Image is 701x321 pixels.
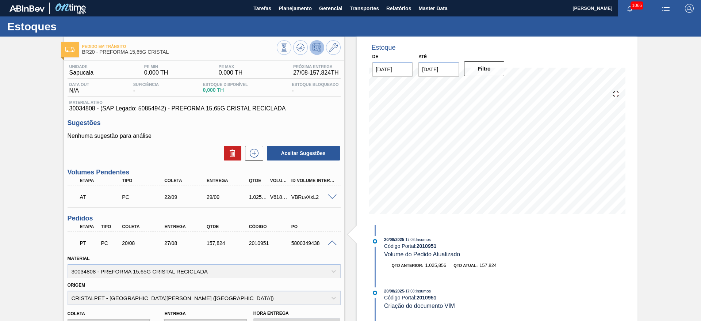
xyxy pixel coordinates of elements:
[9,5,45,12] img: TNhmsLtSVTkK8tSr43FrP2fwEKptu5GPRR3wAAAABJRU5ErkJggg==
[290,240,337,246] div: 5800349438
[241,146,263,160] div: Nova sugestão
[372,62,413,77] input: dd/mm/yyyy
[78,189,126,205] div: Aguardando Informações de Transporte
[268,178,290,183] div: Volume Portal
[253,308,341,319] label: Hora Entrega
[68,283,85,288] label: Origem
[263,145,341,161] div: Aceitar Sugestões
[326,40,341,55] button: Ir ao Master Data / Geral
[253,4,271,13] span: Tarefas
[133,82,159,87] span: Suficiência
[99,240,121,246] div: Pedido de Compra
[68,256,90,261] label: Material
[68,133,341,139] p: Nenhuma sugestão para análise
[69,69,94,76] span: Sapucaia
[68,215,341,222] h3: Pedidos
[417,295,437,301] strong: 2010951
[268,194,290,200] div: V618191
[418,4,447,13] span: Master Data
[68,311,85,316] label: Coleta
[162,224,210,229] div: Entrega
[464,61,505,76] button: Filtro
[479,263,497,268] span: 157,824
[247,224,295,229] div: Código
[384,243,558,249] div: Código Portal:
[120,194,168,200] div: Pedido de Compra
[290,224,337,229] div: PO
[384,237,404,242] span: 20/08/2025
[162,178,210,183] div: Coleta
[65,47,74,52] img: Ícone
[220,146,241,160] div: Excluir Sugestões
[392,263,424,268] span: Qtd anterior:
[372,44,396,52] div: Estoque
[120,224,168,229] div: Coleta
[293,40,308,55] button: Atualizar Gráfico
[78,224,100,229] div: Etapa
[131,82,161,94] div: -
[68,119,341,127] h3: Sugestões
[414,289,431,293] span: : Insumos
[310,40,324,55] button: Desprogramar Estoque
[144,64,168,69] span: PE MIN
[247,178,269,183] div: Qtde
[404,238,414,242] span: - 17:08
[418,62,459,77] input: dd/mm/yyyy
[69,64,94,69] span: Unidade
[69,105,339,112] span: 30034808 - (SAP Legado: 50854942) - PREFORMA 15,65G CRISTAL RECICLADA
[80,194,124,200] p: AT
[453,263,478,268] span: Qtd atual:
[82,49,277,55] span: BR20 - PREFORMA 15,65G CRISTAL
[68,82,91,94] div: N/A
[99,224,121,229] div: Tipo
[203,82,248,87] span: Estoque Disponível
[219,64,243,69] span: PE MAX
[69,82,89,87] span: Data out
[290,194,337,200] div: VBRuvXxL2
[319,4,342,13] span: Gerencial
[162,240,210,246] div: 27/08/2025
[418,54,427,59] label: Até
[372,54,379,59] label: De
[417,243,437,249] strong: 2010951
[373,291,377,295] img: atual
[144,69,168,76] span: 0,000 TH
[293,64,339,69] span: Próxima Entrega
[685,4,694,13] img: Logout
[267,146,340,160] button: Aceitar Sugestões
[662,4,670,13] img: userActions
[68,169,341,176] h3: Volumes Pendentes
[293,69,339,76] span: 27/08 - 157,824 TH
[205,240,252,246] div: 157,824
[414,237,431,242] span: : Insumos
[120,240,168,246] div: 20/08/2025
[279,4,312,13] span: Planejamento
[78,235,100,251] div: Pedido em Trânsito
[404,289,414,293] span: - 17:08
[203,87,248,93] span: 0,000 TH
[247,194,269,200] div: 1.025,856
[78,178,126,183] div: Etapa
[7,22,137,31] h1: Estoques
[162,194,210,200] div: 22/09/2025
[247,240,295,246] div: 2010951
[82,44,277,49] span: Pedido em Trânsito
[205,224,252,229] div: Qtde
[631,1,643,10] span: 1066
[205,178,252,183] div: Entrega
[373,239,377,243] img: atual
[277,40,291,55] button: Visão Geral dos Estoques
[69,100,339,105] span: Material ativo
[80,240,98,246] p: PT
[219,69,243,76] span: 0,000 TH
[384,303,455,309] span: Criação do documento VIM
[384,289,404,293] span: 20/08/2025
[290,82,340,94] div: -
[384,251,460,257] span: Volume do Pedido Atualizado
[290,178,337,183] div: Id Volume Interno
[386,4,411,13] span: Relatórios
[292,82,338,87] span: Estoque Bloqueado
[618,3,641,14] button: Notificações
[425,263,446,268] span: 1.025,856
[350,4,379,13] span: Transportes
